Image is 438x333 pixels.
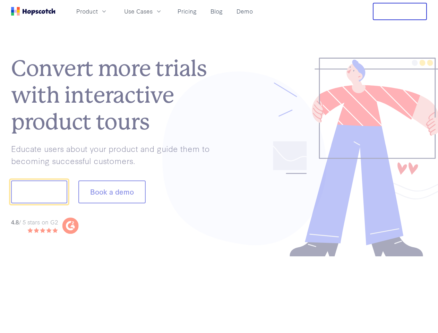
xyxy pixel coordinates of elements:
[76,7,98,16] span: Product
[120,6,166,17] button: Use Cases
[11,55,219,135] h1: Convert more trials with interactive product tours
[11,7,55,16] a: Home
[11,218,58,227] div: / 5 stars on G2
[11,181,67,204] button: Show me!
[208,6,225,17] a: Blog
[78,181,146,204] button: Book a demo
[11,218,19,226] strong: 4.8
[72,6,112,17] button: Product
[373,3,427,20] button: Free Trial
[124,7,153,16] span: Use Cases
[175,6,199,17] a: Pricing
[11,143,219,166] p: Educate users about your product and guide them to becoming successful customers.
[234,6,256,17] a: Demo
